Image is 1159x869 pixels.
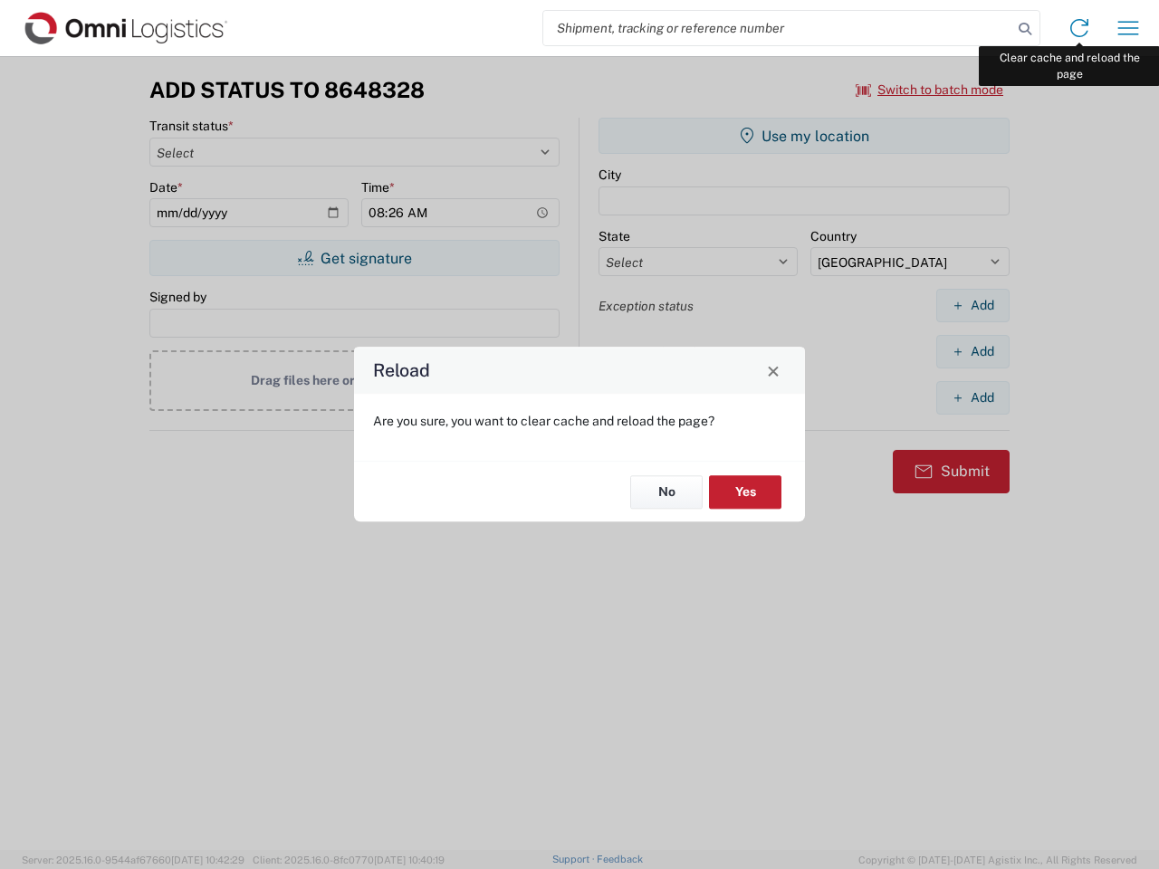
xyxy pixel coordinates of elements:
p: Are you sure, you want to clear cache and reload the page? [373,413,786,429]
button: No [630,475,703,509]
button: Close [761,358,786,383]
h4: Reload [373,358,430,384]
button: Yes [709,475,781,509]
input: Shipment, tracking or reference number [543,11,1012,45]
